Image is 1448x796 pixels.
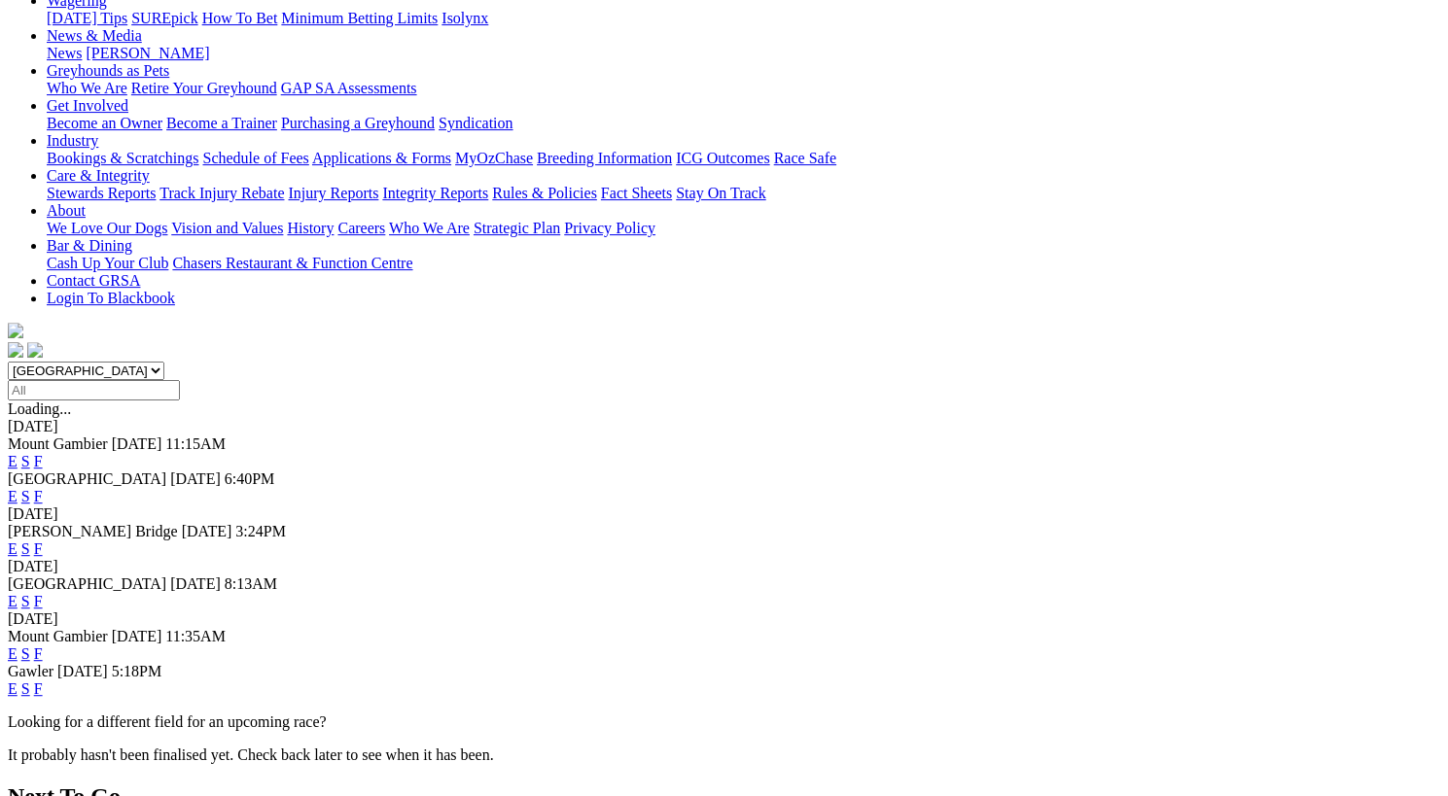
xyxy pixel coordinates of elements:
span: [DATE] [57,663,108,679]
a: ICG Outcomes [676,150,769,166]
span: 5:18PM [112,663,162,679]
a: MyOzChase [455,150,533,166]
div: Greyhounds as Pets [47,80,1440,97]
a: [PERSON_NAME] [86,45,209,61]
span: 6:40PM [225,470,275,487]
a: SUREpick [131,10,197,26]
a: Login To Blackbook [47,290,175,306]
div: Bar & Dining [47,255,1440,272]
a: E [8,540,18,557]
img: logo-grsa-white.png [8,323,23,338]
a: Vision and Values [171,220,283,236]
span: 8:13AM [225,575,277,592]
a: F [34,645,43,662]
span: Mount Gambier [8,628,108,644]
div: [DATE] [8,558,1440,575]
a: Stay On Track [676,185,765,201]
a: Who We Are [47,80,127,96]
a: F [34,453,43,469]
a: Injury Reports [288,185,378,201]
partial: It probably hasn't been finalised yet. Check back later to see when it has been. [8,746,494,763]
a: Track Injury Rebate [159,185,284,201]
a: Breeding Information [537,150,672,166]
a: Minimum Betting Limits [281,10,438,26]
a: GAP SA Assessments [281,80,417,96]
div: [DATE] [8,610,1440,628]
span: [DATE] [182,523,232,539]
span: [PERSON_NAME] Bridge [8,523,178,539]
span: [DATE] [112,435,162,452]
a: Race Safe [773,150,835,166]
a: F [34,680,43,697]
p: Looking for a different field for an upcoming race? [8,713,1440,731]
a: News & Media [47,27,142,44]
a: E [8,680,18,697]
a: F [34,593,43,609]
a: Bookings & Scratchings [47,150,198,166]
span: [DATE] [170,575,221,592]
a: We Love Our Dogs [47,220,167,236]
a: F [34,488,43,504]
a: E [8,645,18,662]
a: Become an Owner [47,115,162,131]
a: Isolynx [441,10,488,26]
a: Who We Are [389,220,470,236]
a: S [21,680,30,697]
a: History [287,220,334,236]
a: How To Bet [202,10,278,26]
a: Stewards Reports [47,185,156,201]
a: About [47,202,86,219]
a: Care & Integrity [47,167,150,184]
a: Cash Up Your Club [47,255,168,271]
img: facebook.svg [8,342,23,358]
a: [DATE] Tips [47,10,127,26]
a: S [21,540,30,557]
a: E [8,488,18,504]
a: Contact GRSA [47,272,140,289]
a: Purchasing a Greyhound [281,115,435,131]
a: E [8,453,18,469]
a: E [8,593,18,609]
a: Industry [47,132,98,149]
a: Applications & Forms [312,150,451,166]
a: Privacy Policy [564,220,655,236]
a: Careers [337,220,385,236]
a: Greyhounds as Pets [47,62,169,79]
span: Mount Gambier [8,435,108,452]
span: 11:15AM [165,435,226,452]
input: Select date [8,380,180,400]
a: S [21,453,30,469]
a: F [34,540,43,557]
a: News [47,45,82,61]
a: Become a Trainer [166,115,277,131]
a: Syndication [439,115,512,131]
a: S [21,593,30,609]
div: Wagering [47,10,1440,27]
span: [DATE] [170,470,221,487]
span: 11:35AM [165,628,226,644]
span: [GEOGRAPHIC_DATA] [8,575,166,592]
div: [DATE] [8,505,1440,523]
a: S [21,488,30,504]
span: [DATE] [112,628,162,644]
a: Get Involved [47,97,128,114]
div: News & Media [47,45,1440,62]
span: 3:24PM [235,523,286,539]
div: Care & Integrity [47,185,1440,202]
div: About [47,220,1440,237]
div: Industry [47,150,1440,167]
span: Gawler [8,663,53,679]
a: Rules & Policies [492,185,597,201]
a: Schedule of Fees [202,150,308,166]
img: twitter.svg [27,342,43,358]
span: Loading... [8,400,71,417]
a: Fact Sheets [601,185,672,201]
span: [GEOGRAPHIC_DATA] [8,470,166,487]
a: Bar & Dining [47,237,132,254]
a: Retire Your Greyhound [131,80,277,96]
div: Get Involved [47,115,1440,132]
div: [DATE] [8,418,1440,435]
a: Strategic Plan [474,220,560,236]
a: Integrity Reports [382,185,488,201]
a: Chasers Restaurant & Function Centre [172,255,412,271]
